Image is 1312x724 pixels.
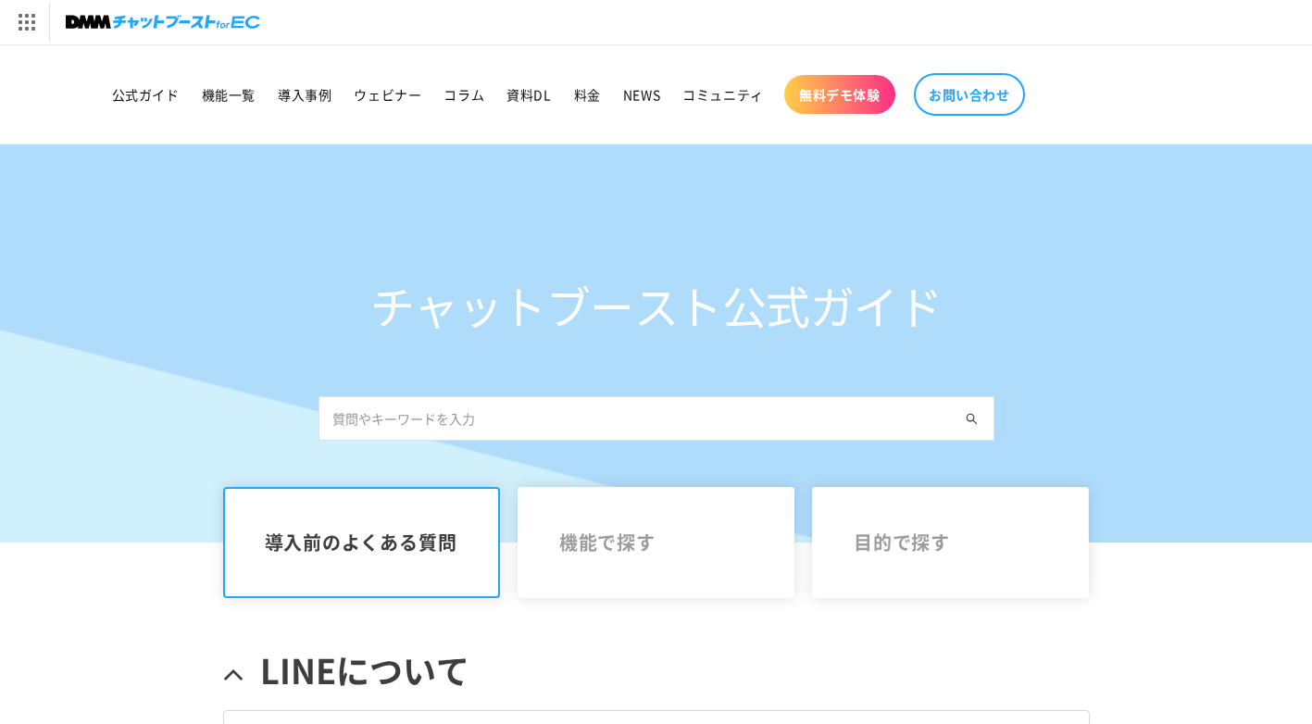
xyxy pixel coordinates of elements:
span: 導入前のよくある質問 [265,531,459,554]
a: 機能一覧 [191,75,267,114]
img: チャットブーストforEC [66,9,260,35]
span: NEWS [623,86,660,103]
span: LINEについて [260,648,469,692]
a: 導入事例 [267,75,343,114]
span: 資料DL [506,86,551,103]
span: ウェビナー [354,86,421,103]
img: Search [966,413,978,425]
a: 無料デモ体験 [784,75,895,114]
span: 公式ガイド [112,86,180,103]
span: 機能で探す [559,531,754,554]
span: コミュニティ [682,86,764,103]
span: 導入事例 [278,86,331,103]
a: 目的で探す [812,487,1090,598]
span: 無料デモ体験 [799,86,881,103]
a: NEWS [612,75,671,114]
a: 資料DL [495,75,562,114]
a: お問い合わせ [914,73,1025,116]
a: 導入前のよくある質問 [223,487,501,598]
span: 料金 [574,86,601,103]
img: サービス [3,3,49,42]
span: コラム [444,86,484,103]
a: 料金 [563,75,612,114]
a: LINEについて [223,630,1090,710]
h1: チャットブースト公式ガイド [319,278,994,332]
span: お問い合わせ [929,86,1010,103]
a: ウェビナー [343,75,432,114]
a: コミュニティ [671,75,775,114]
a: コラム [432,75,495,114]
input: 質問やキーワードを入力 [319,396,994,441]
span: 目的で探す [854,531,1048,554]
a: 公式ガイド [101,75,191,114]
a: 機能で探す [518,487,795,598]
span: 機能一覧 [202,86,256,103]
